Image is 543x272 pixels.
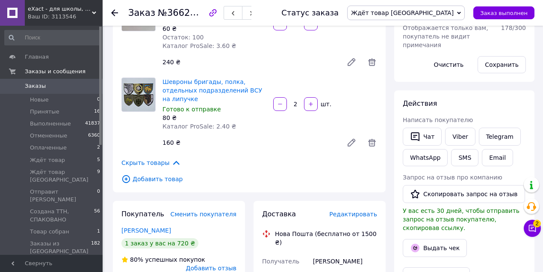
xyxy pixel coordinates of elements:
[30,240,91,255] span: Заказы из [GEOGRAPHIC_DATA]
[482,149,513,166] button: Email
[343,134,360,151] a: Редактировать
[311,254,379,269] div: [PERSON_NAME]
[30,132,67,140] span: Отмененные
[111,9,118,17] div: Вернуться назад
[97,188,100,203] span: 0
[130,256,143,263] span: 80%
[262,210,296,218] span: Доставка
[403,24,488,48] span: Отображается только вам, покупатель не видит примечания
[329,211,377,218] span: Редактировать
[121,174,377,184] span: Добавить товар
[121,210,164,218] span: Покупатель
[121,238,198,248] div: 1 заказ у вас на 720 ₴
[162,24,266,33] div: 60 ₴
[478,56,526,73] button: Сохранить
[533,220,541,227] span: 2
[162,123,236,130] span: Каталог ProSale: 2.40 ₴
[91,240,100,255] span: 182
[97,144,100,152] span: 2
[351,9,454,16] span: Ждёт товар [GEOGRAPHIC_DATA]
[319,100,332,108] div: шт.
[403,149,448,166] a: WhatsApp
[162,78,262,102] a: Шевроны бригады, полка, отдельных подразделений ВСУ на липучке
[159,56,339,68] div: 240 ₴
[479,128,521,146] a: Telegram
[367,57,377,67] span: Удалить
[25,68,86,75] span: Заказы и сообщения
[403,174,502,181] span: Запрос на отзыв про компанию
[30,188,97,203] span: Отправит [PERSON_NAME]
[30,108,59,116] span: Принятые
[403,117,473,123] span: Написать покупателю
[343,54,360,71] a: Редактировать
[445,128,475,146] a: Viber
[273,230,379,247] div: Нова Пошта (бесплатно от 1500 ₴)
[94,208,100,223] span: 56
[403,207,519,231] span: У вас есть 30 дней, чтобы отправить запрос на отзыв покупателю, скопировав ссылку.
[25,82,46,90] span: Заказы
[121,227,171,234] a: [PERSON_NAME]
[97,96,100,104] span: 0
[162,106,221,113] span: Готово к отправке
[128,8,155,18] span: Заказ
[94,108,100,116] span: 16
[473,6,534,19] button: Заказ выполнен
[162,42,236,49] span: Каталог ProSale: 3.60 ₴
[30,168,97,184] span: Ждёт товар [GEOGRAPHIC_DATA]
[30,156,65,164] span: Ждёт товар
[88,132,100,140] span: 6360
[524,220,541,237] button: Чат с покупателем2
[171,211,236,218] span: Сменить покупателя
[367,137,377,148] span: Удалить
[281,9,339,17] div: Статус заказа
[97,228,100,236] span: 1
[162,114,266,122] div: 80 ₴
[158,7,218,18] span: №366280453
[121,158,181,167] span: Скрыть товары
[501,24,526,31] span: 178 / 300
[159,137,339,149] div: 160 ₴
[97,156,100,164] span: 5
[30,96,49,104] span: Новые
[25,53,49,61] span: Главная
[403,239,467,257] button: Выдать чек
[451,149,478,166] button: SMS
[427,56,471,73] button: Очистить
[186,265,236,272] span: Добавить отзыв
[30,228,69,236] span: Товар собран
[4,30,101,45] input: Поиск
[28,5,92,13] span: eXact - для школы, для офиса, для творчества
[262,258,299,265] span: Получатель
[403,185,525,203] button: Скопировать запрос на отзыв
[30,120,71,128] span: Выполненные
[30,208,94,223] span: Создана ТТН, СПАКОВАНО
[403,99,437,108] span: Действия
[480,10,528,16] span: Заказ выполнен
[162,34,204,41] span: Остаток: 100
[30,144,67,152] span: Оплаченные
[121,255,205,264] div: успешных покупок
[97,168,100,184] span: 9
[28,13,103,21] div: Ваш ID: 3113546
[122,78,155,111] img: Шевроны бригады, полка, отдельных подразделений ВСУ на липучке
[403,128,442,146] button: Чат
[85,120,100,128] span: 41837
